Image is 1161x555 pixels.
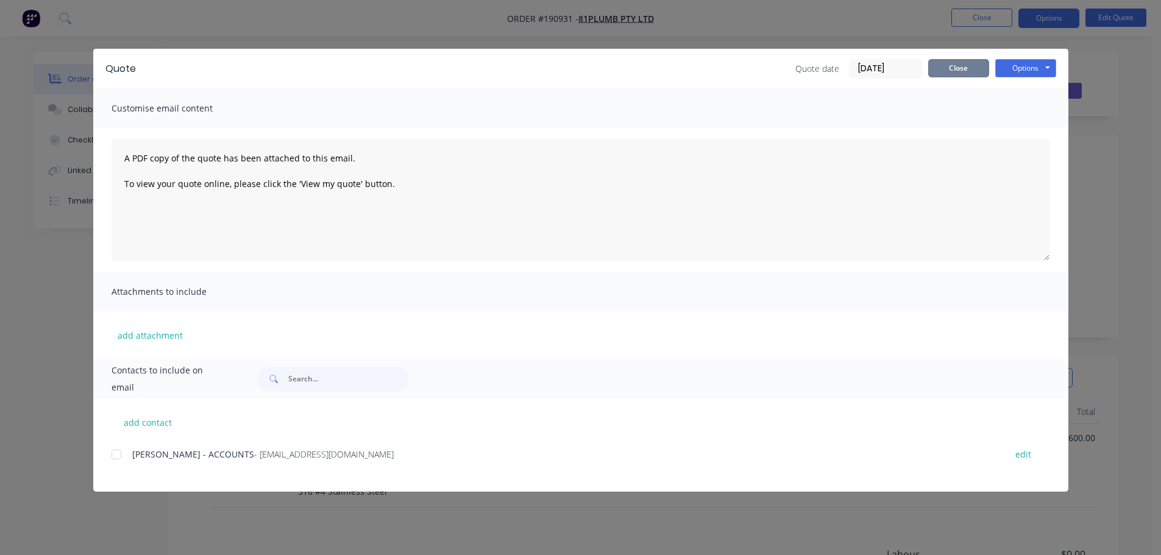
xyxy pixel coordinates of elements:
span: Attachments to include [112,283,246,300]
textarea: A PDF copy of the quote has been attached to this email. To view your quote online, please click ... [112,139,1050,261]
button: add attachment [112,326,189,344]
input: Search... [288,367,409,391]
span: Contacts to include on email [112,362,227,396]
span: Customise email content [112,100,246,117]
span: - [EMAIL_ADDRESS][DOMAIN_NAME] [254,448,394,460]
button: Close [928,59,989,77]
button: add contact [112,413,185,431]
span: Quote date [795,62,839,75]
button: Options [995,59,1056,77]
button: edit [1008,446,1039,462]
div: Quote [105,62,136,76]
span: [PERSON_NAME] - ACCOUNTS [132,448,254,460]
